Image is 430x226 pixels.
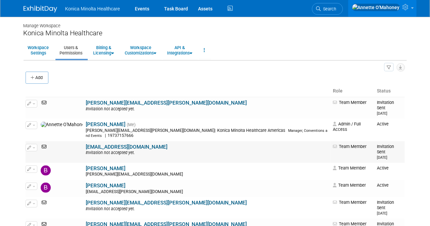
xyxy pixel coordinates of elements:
small: [DATE] [377,155,387,160]
div: Invitation not accepted yet. [86,150,329,156]
span: (Me) [127,122,136,127]
div: Manage Workspace [24,17,407,29]
span: | [215,128,216,133]
a: [PERSON_NAME] [86,121,126,127]
img: Barry McDonald [41,165,51,176]
span: Active [377,183,389,188]
div: [EMAIL_ADDRESS][PERSON_NAME][DOMAIN_NAME] [86,189,329,195]
span: Invitation Sent [377,200,394,216]
a: [PERSON_NAME][EMAIL_ADDRESS][PERSON_NAME][DOMAIN_NAME] [86,100,247,106]
span: Active [377,165,389,171]
span: Team Member [333,200,367,205]
span: Invitation Sent [377,100,394,116]
span: 19737157666 [106,133,136,138]
div: Invitation not accepted yet. [86,206,329,212]
a: [PERSON_NAME] [86,183,126,189]
a: WorkspaceSettings [24,42,53,59]
a: [PERSON_NAME] [86,165,126,172]
a: [PERSON_NAME][EMAIL_ADDRESS][PERSON_NAME][DOMAIN_NAME] [86,200,247,206]
img: Annette O'Mahoney [352,4,400,11]
div: Konica Minolta Healthcare [24,29,407,37]
th: Status [374,85,404,97]
a: [EMAIL_ADDRESS][DOMAIN_NAME] [86,144,168,150]
span: Search [321,6,337,11]
img: Bill Fikes [41,183,51,193]
a: API &Integrations [163,42,197,59]
a: WorkspaceCustomizations [121,42,161,59]
button: Add [26,72,48,84]
th: Role [330,85,375,97]
a: Billing &Licensing [89,42,119,59]
small: [DATE] [377,111,387,116]
img: ExhibitDay [24,6,57,12]
span: Konica Minolta Healthcare [65,6,120,11]
span: Konica Minolta Healthcare Americas [216,128,287,133]
div: Invitation not accepted yet. [86,107,329,112]
span: Active [377,121,389,126]
span: | [105,133,106,138]
span: Invitation Sent [377,144,394,160]
div: [PERSON_NAME][EMAIL_ADDRESS][PERSON_NAME][DOMAIN_NAME] [86,128,329,139]
img: Annette O'Mahoney [41,122,83,128]
span: Admin / Full Access [333,121,361,132]
a: Users &Permissions [55,42,87,59]
a: Search [312,3,343,15]
span: Team Member [333,144,367,149]
div: [PERSON_NAME][EMAIL_ADDRESS][DOMAIN_NAME] [86,172,329,177]
small: [DATE] [377,211,387,216]
span: Team Member [333,183,366,188]
span: Team Member [333,165,366,171]
span: Team Member [333,100,367,105]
